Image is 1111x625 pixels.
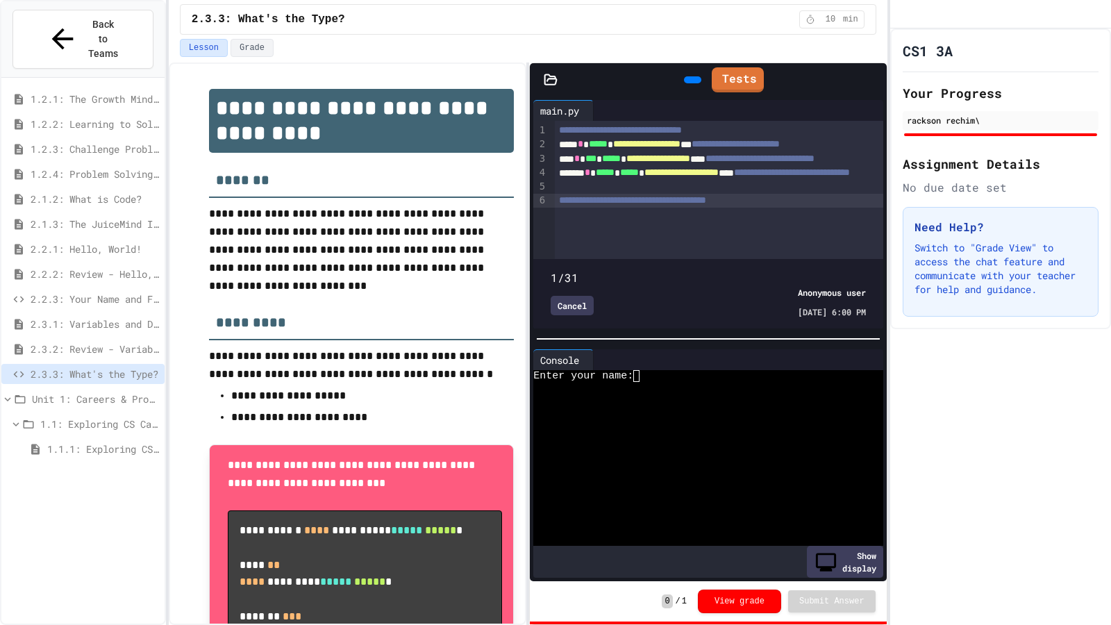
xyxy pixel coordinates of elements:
[31,367,159,381] span: 2.3.3: What's the Type?
[698,590,781,613] button: View grade
[914,219,1087,235] h3: Need Help?
[788,590,876,612] button: Submit Answer
[32,392,159,406] span: Unit 1: Careers & Professionalism
[907,114,1094,126] div: rackson rechim\
[533,100,594,121] div: main.py
[533,152,547,166] div: 3
[31,317,159,331] span: 2.3.1: Variables and Data Types
[533,103,586,118] div: main.py
[533,370,633,382] span: Enter your name:
[807,546,883,578] div: Show display
[533,194,547,208] div: 6
[40,417,159,431] span: 1.1: Exploring CS Careers
[180,39,228,57] button: Lesson
[87,17,119,61] span: Back to Teams
[819,14,842,25] span: 10
[192,11,345,28] span: 2.3.3: What's the Type?
[31,267,159,281] span: 2.2.2: Review - Hello, World!
[903,154,1099,174] h2: Assignment Details
[533,124,547,137] div: 1
[533,349,594,370] div: Console
[903,179,1099,196] div: No due date set
[799,596,864,607] span: Submit Answer
[914,241,1087,297] p: Switch to "Grade View" to access the chat feature and communicate with your teacher for help and ...
[843,14,858,25] span: min
[12,10,153,69] button: Back to Teams
[676,596,680,607] span: /
[533,137,547,151] div: 2
[798,306,866,318] span: [DATE] 6:00 PM
[31,192,159,206] span: 2.1.2: What is Code?
[31,342,159,356] span: 2.3.2: Review - Variables and Data Types
[551,296,594,315] div: Cancel
[903,41,953,60] h1: CS1 3A
[231,39,274,57] button: Grade
[31,167,159,181] span: 1.2.4: Problem Solving Practice
[31,292,159,306] span: 2.2.3: Your Name and Favorite Movie
[533,166,547,180] div: 4
[31,217,159,231] span: 2.1.3: The JuiceMind IDE
[798,286,866,299] div: Anonymous user
[551,269,865,286] div: 1/31
[903,83,1099,103] h2: Your Progress
[712,67,764,92] a: Tests
[533,180,547,194] div: 5
[31,117,159,131] span: 1.2.2: Learning to Solve Hard Problems
[533,353,586,367] div: Console
[47,442,159,456] span: 1.1.1: Exploring CS Careers
[682,596,687,607] span: 1
[662,594,672,608] span: 0
[31,92,159,106] span: 1.2.1: The Growth Mindset
[31,142,159,156] span: 1.2.3: Challenge Problem - The Bridge
[31,242,159,256] span: 2.2.1: Hello, World!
